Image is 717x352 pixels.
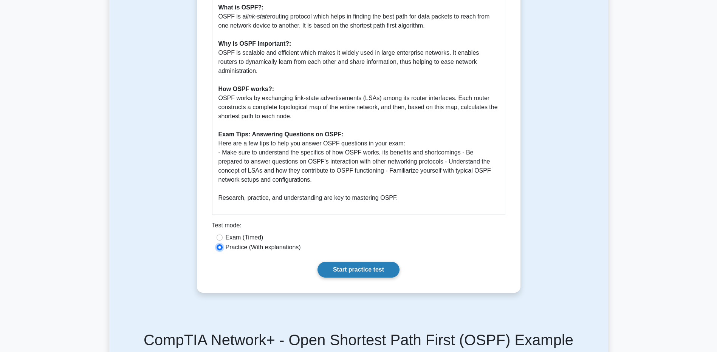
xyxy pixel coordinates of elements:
[246,13,270,20] i: link-state
[226,243,301,252] label: Practice (With explanations)
[218,131,344,137] b: Exam Tips: Answering Questions on OSPF:
[218,40,291,47] b: Why is OSPF Important?:
[212,221,505,233] div: Test mode:
[226,233,263,242] label: Exam (Timed)
[317,262,400,278] a: Start practice test
[218,86,274,92] b: How OSPF works?:
[218,4,264,11] b: What is OSPF?:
